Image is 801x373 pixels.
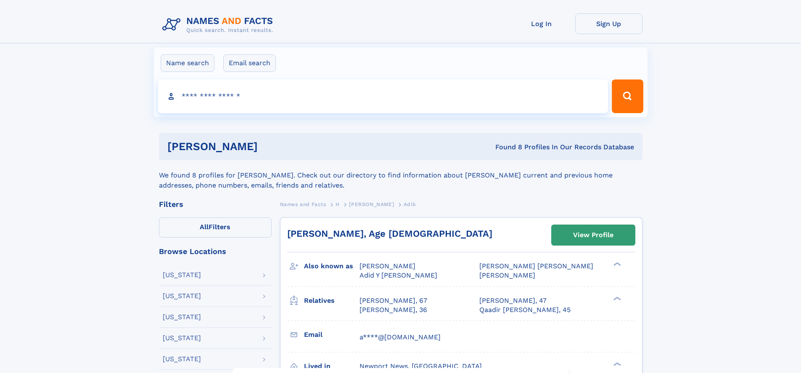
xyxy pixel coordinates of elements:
[163,356,201,362] div: [US_STATE]
[287,228,492,239] a: [PERSON_NAME], Age [DEMOGRAPHIC_DATA]
[360,271,437,279] span: Adid Y [PERSON_NAME]
[479,271,535,279] span: [PERSON_NAME]
[360,296,427,305] a: [PERSON_NAME], 67
[611,262,621,267] div: ❯
[552,225,635,245] a: View Profile
[304,328,360,342] h3: Email
[159,217,272,238] label: Filters
[360,362,482,370] span: Newport News, [GEOGRAPHIC_DATA]
[508,13,575,34] a: Log In
[159,201,272,208] div: Filters
[575,13,642,34] a: Sign Up
[163,272,201,278] div: [US_STATE]
[280,199,326,209] a: Names and Facts
[360,262,415,270] span: [PERSON_NAME]
[349,199,394,209] a: [PERSON_NAME]
[479,305,571,315] a: Qaadir [PERSON_NAME], 45
[200,223,209,231] span: All
[360,305,427,315] a: [PERSON_NAME], 36
[612,79,643,113] button: Search Button
[304,259,360,273] h3: Also known as
[336,201,340,207] span: H
[161,54,214,72] label: Name search
[611,296,621,301] div: ❯
[404,201,416,207] span: Adib
[479,262,593,270] span: [PERSON_NAME] [PERSON_NAME]
[159,160,642,190] div: We found 8 profiles for [PERSON_NAME]. Check out our directory to find information about [PERSON_...
[479,296,547,305] a: [PERSON_NAME], 47
[376,143,634,152] div: Found 8 Profiles In Our Records Database
[163,314,201,320] div: [US_STATE]
[349,201,394,207] span: [PERSON_NAME]
[611,361,621,367] div: ❯
[304,294,360,308] h3: Relatives
[159,248,272,255] div: Browse Locations
[223,54,276,72] label: Email search
[159,13,280,36] img: Logo Names and Facts
[163,293,201,299] div: [US_STATE]
[167,141,377,152] h1: [PERSON_NAME]
[158,79,608,113] input: search input
[336,199,340,209] a: H
[163,335,201,341] div: [US_STATE]
[573,225,613,245] div: View Profile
